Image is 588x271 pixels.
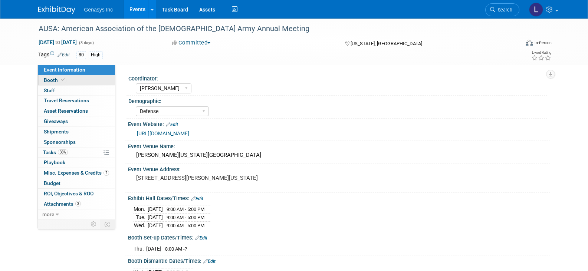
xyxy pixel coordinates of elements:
[485,3,519,16] a: Search
[38,75,115,85] a: Booth
[76,51,86,59] div: 80
[42,211,54,217] span: more
[38,127,115,137] a: Shipments
[38,39,77,46] span: [DATE] [DATE]
[44,180,60,186] span: Budget
[38,158,115,168] a: Playbook
[134,221,148,229] td: Wed.
[54,39,61,45] span: to
[44,201,81,207] span: Attachments
[134,245,146,252] td: Thu.
[38,116,115,126] a: Giveaways
[169,39,213,47] button: Committed
[128,255,550,265] div: Booth Dismantle Dates/Times:
[128,119,550,128] div: Event Website:
[128,164,550,173] div: Event Venue Address:
[38,51,70,59] td: Tags
[128,193,550,202] div: Exhibit Hall Dates/Times:
[534,40,552,46] div: In-Person
[476,39,552,50] div: Event Format
[195,235,207,241] a: Edit
[351,41,422,46] span: [US_STATE], [GEOGRAPHIC_DATA]
[148,213,163,221] td: [DATE]
[44,191,93,196] span: ROI, Objectives & ROO
[128,73,547,82] div: Coordinator:
[128,141,550,150] div: Event Venue Name:
[134,149,545,161] div: [PERSON_NAME][US_STATE][GEOGRAPHIC_DATA]
[38,189,115,199] a: ROI, Objectives & ROO
[146,245,161,252] td: [DATE]
[38,96,115,106] a: Travel Reservations
[38,86,115,96] a: Staff
[38,6,75,14] img: ExhibitDay
[136,175,296,181] pre: [STREET_ADDRESS][PERSON_NAME][US_STATE]
[75,201,81,206] span: 3
[44,129,69,135] span: Shipments
[61,78,65,82] i: Booth reservation complete
[44,98,89,103] span: Travel Reservations
[148,205,163,214] td: [DATE]
[134,213,148,221] td: Tue.
[165,246,187,252] span: 8:00 AM -
[137,130,189,136] a: [URL][DOMAIN_NAME]
[44,108,88,114] span: Asset Reservations
[495,7,512,13] span: Search
[44,118,68,124] span: Giveaways
[531,51,551,54] div: Event Rating
[148,221,163,229] td: [DATE]
[529,3,543,17] img: Lucy Temprano
[128,232,550,242] div: Booth Set-up Dates/Times:
[167,223,204,228] span: 9:00 AM - 5:00 PM
[38,65,115,75] a: Event Information
[78,40,94,45] span: (3 days)
[43,149,68,155] span: Tasks
[128,96,547,105] div: Demographic:
[38,148,115,158] a: Tasks38%
[44,77,66,83] span: Booth
[100,219,115,229] td: Toggle Event Tabs
[167,215,204,220] span: 9:00 AM - 5:00 PM
[44,170,109,176] span: Misc. Expenses & Credits
[38,209,115,219] a: more
[58,149,68,155] span: 38%
[89,51,103,59] div: High
[38,168,115,178] a: Misc. Expenses & Credits2
[38,199,115,209] a: Attachments3
[44,139,76,145] span: Sponsorships
[526,40,533,46] img: Format-Inperson.png
[166,122,178,127] a: Edit
[185,246,187,252] span: ?
[44,67,85,73] span: Event Information
[203,259,216,264] a: Edit
[104,170,109,176] span: 2
[191,196,203,201] a: Edit
[44,87,55,93] span: Staff
[44,159,65,165] span: Playbook
[38,137,115,147] a: Sponsorships
[38,178,115,188] a: Budget
[36,22,508,36] div: AUSA: American Association of the [DEMOGRAPHIC_DATA] Army Annual Meeting
[58,52,70,57] a: Edit
[38,106,115,116] a: Asset Reservations
[167,206,204,212] span: 9:00 AM - 5:00 PM
[84,7,113,13] span: Genasys Inc
[134,205,148,214] td: Mon.
[87,219,100,229] td: Personalize Event Tab Strip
